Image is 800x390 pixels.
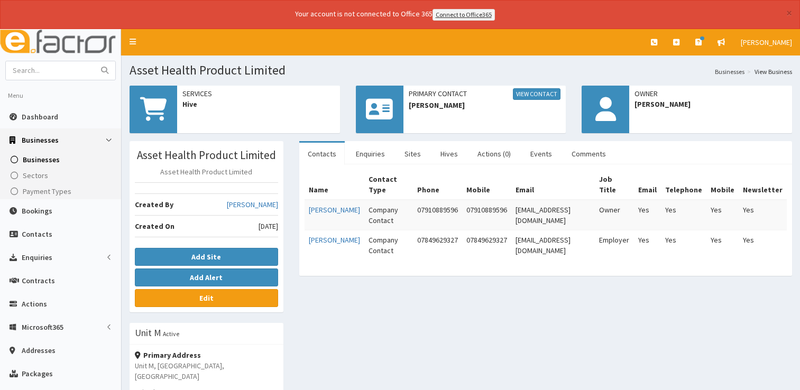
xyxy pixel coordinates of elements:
[462,170,511,200] th: Mobile
[522,143,560,165] a: Events
[163,330,179,338] small: Active
[6,61,95,80] input: Search...
[462,200,511,230] td: 07910889596
[786,7,792,18] button: ×
[413,200,462,230] td: 07910889596
[661,200,706,230] td: Yes
[135,166,278,177] p: Asset Health Product Limited
[433,9,495,21] a: Connect to Office365
[22,135,59,145] span: Businesses
[135,149,278,161] h3: Asset Health Product Limited
[22,322,63,332] span: Microsoft365
[511,170,595,200] th: Email
[130,63,792,77] h1: Asset Health Product Limited
[715,67,744,76] a: Businesses
[135,200,173,209] b: Created By
[199,293,214,303] b: Edit
[3,183,121,199] a: Payment Types
[634,200,661,230] td: Yes
[744,67,792,76] li: View Business
[135,268,278,286] button: Add Alert
[595,200,634,230] td: Owner
[364,200,413,230] td: Company Contact
[409,88,561,100] span: Primary Contact
[191,252,221,262] b: Add Site
[462,230,511,260] td: 07849629327
[22,206,52,216] span: Bookings
[309,205,360,215] a: [PERSON_NAME]
[22,253,52,262] span: Enquiries
[635,99,787,109] span: [PERSON_NAME]
[190,273,223,282] b: Add Alert
[22,112,58,122] span: Dashboard
[22,369,53,378] span: Packages
[135,221,174,231] b: Created On
[511,200,595,230] td: [EMAIL_ADDRESS][DOMAIN_NAME]
[513,88,560,100] a: View Contact
[661,170,706,200] th: Telephone
[364,170,413,200] th: Contact Type
[706,230,739,260] td: Yes
[413,170,462,200] th: Phone
[259,221,278,231] span: [DATE]
[22,299,47,309] span: Actions
[409,100,561,110] span: [PERSON_NAME]
[733,29,800,55] a: [PERSON_NAME]
[706,200,739,230] td: Yes
[511,230,595,260] td: [EMAIL_ADDRESS][DOMAIN_NAME]
[661,230,706,260] td: Yes
[227,199,278,210] a: [PERSON_NAME]
[22,229,52,239] span: Contacts
[396,143,429,165] a: Sites
[309,235,360,245] a: [PERSON_NAME]
[706,170,739,200] th: Mobile
[135,350,201,360] strong: Primary Address
[182,88,335,99] span: Services
[432,143,466,165] a: Hives
[635,88,787,99] span: Owner
[22,346,56,355] span: Addresses
[135,328,161,338] h3: Unit M
[563,143,614,165] a: Comments
[634,170,661,200] th: Email
[86,8,704,21] div: Your account is not connected to Office 365
[135,360,278,382] p: Unit M, [GEOGRAPHIC_DATA], [GEOGRAPHIC_DATA]
[3,168,121,183] a: Sectors
[741,38,792,47] span: [PERSON_NAME]
[23,187,71,196] span: Payment Types
[182,99,335,109] span: Hive
[739,200,787,230] td: Yes
[22,276,55,285] span: Contracts
[305,170,364,200] th: Name
[364,230,413,260] td: Company Contact
[469,143,519,165] a: Actions (0)
[23,155,60,164] span: Businesses
[739,230,787,260] td: Yes
[634,230,661,260] td: Yes
[3,152,121,168] a: Businesses
[135,289,278,307] a: Edit
[347,143,393,165] a: Enquiries
[595,230,634,260] td: Employer
[23,171,48,180] span: Sectors
[739,170,787,200] th: Newsletter
[595,170,634,200] th: Job Title
[299,143,345,165] a: Contacts
[413,230,462,260] td: 07849629327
